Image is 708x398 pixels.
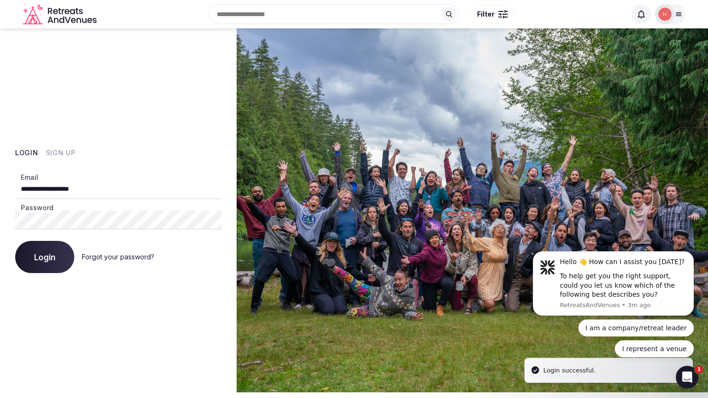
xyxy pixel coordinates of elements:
a: Visit the homepage [23,4,98,25]
button: Login [15,148,38,158]
div: Login successful. [543,366,596,375]
img: My Account Background [237,28,708,392]
button: Sign Up [46,148,76,158]
span: 1 [695,366,703,373]
a: Forgot your password? [82,253,154,261]
button: Login [15,241,74,273]
iframe: Intercom live chat [676,366,699,389]
span: Login [34,252,55,262]
img: hola-3135 [658,8,672,21]
span: Filter [477,9,495,19]
iframe: Intercom notifications message [519,243,708,363]
button: Filter [471,5,514,23]
svg: Retreats and Venues company logo [23,4,98,25]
